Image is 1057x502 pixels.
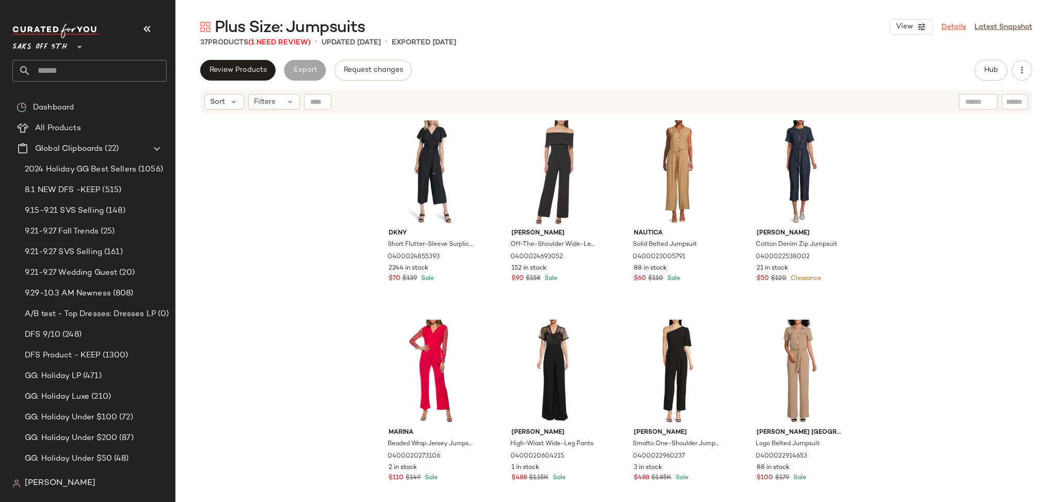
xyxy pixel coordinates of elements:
[984,66,998,74] span: Hub
[33,102,74,114] span: Dashboard
[388,253,440,262] span: 0400024855393
[101,350,129,362] span: (1300)
[542,275,557,282] span: Sale
[791,475,806,481] span: Sale
[406,474,421,483] span: $149
[200,39,208,46] span: 37
[385,36,388,49] span: •
[25,412,117,423] span: GG: Holiday Under $100
[99,226,115,238] span: (25)
[757,428,844,437] span: [PERSON_NAME] [GEOGRAPHIC_DATA]
[25,226,99,238] span: 9.21-9.27 Fall Trends
[117,267,135,279] span: (20)
[634,264,667,273] span: 88 in stock
[25,267,117,279] span: 9.21-9.27 Wedding Guest
[526,274,540,284] span: $158
[315,36,317,49] span: •
[60,329,82,341] span: (248)
[626,320,729,424] img: 0400022960237_BLACK
[248,39,311,46] span: (1 Need Review)
[81,370,102,382] span: (471)
[757,229,844,238] span: [PERSON_NAME]
[104,205,125,217] span: (148)
[12,35,67,54] span: Saks OFF 5TH
[974,22,1032,33] a: Latest Snapshot
[102,246,123,258] span: (161)
[748,120,852,225] img: 0400022538002_DARKBLUE
[403,274,417,284] span: $139
[511,428,599,437] span: [PERSON_NAME]
[511,264,547,273] span: 152 in stock
[634,274,646,284] span: $60
[389,474,404,483] span: $110
[651,474,671,483] span: $1.85K
[17,102,27,113] img: svg%3e
[200,60,276,81] button: Review Products
[215,18,365,38] span: Plus Size: Jumpsuits
[156,308,169,320] span: (0)
[25,432,117,444] span: GG: Holiday Under $200
[389,428,476,437] span: Marina
[775,474,789,483] span: $179
[210,97,225,107] span: Sort
[634,229,721,238] span: Nautica
[756,440,820,449] span: Logo Belted Jumpsuit
[941,22,966,33] a: Details
[634,474,649,483] span: $488
[634,463,662,473] span: 3 in stock
[757,274,769,284] span: $50
[322,37,381,48] p: updated [DATE]
[633,240,697,249] span: Solid Belted Jumpsuit
[389,264,428,273] span: 2244 in stock
[510,452,564,461] span: 0400020604215
[389,463,417,473] span: 2 in stock
[200,37,311,48] div: Products
[634,428,721,437] span: [PERSON_NAME]
[12,24,100,38] img: cfy_white_logo.C9jOOHJF.svg
[35,143,103,155] span: Global Clipboards
[25,370,81,382] span: GG: Holiday LP
[200,22,211,32] img: svg%3e
[511,274,524,284] span: $90
[789,275,821,282] span: Clearance
[890,19,933,35] button: View
[380,320,484,424] img: 0400020273106_RED
[209,66,267,74] span: Review Products
[25,329,60,341] span: DFS 9/10
[25,453,112,465] span: GG: Holiday Under $50
[25,477,95,490] span: [PERSON_NAME]
[25,246,102,258] span: 9.21-9.27 SVS Selling
[254,97,275,107] span: Filters
[633,253,685,262] span: 0400023005791
[392,37,456,48] p: Exported [DATE]
[388,452,440,461] span: 0400020273106
[674,475,688,481] span: Sale
[771,274,787,284] span: $120
[419,275,434,282] span: Sale
[25,308,156,320] span: A/B test - Top Dresses: Dresses LP
[529,474,549,483] span: $1.15K
[895,23,913,31] span: View
[503,120,607,225] img: 0400024693052_BLACK
[25,288,111,300] span: 9.29-10.3 AM Newness
[12,479,21,488] img: svg%3e
[423,475,438,481] span: Sale
[757,463,790,473] span: 88 in stock
[626,120,729,225] img: 0400023005791_TIGERSEYEBROWN
[389,274,401,284] span: $70
[510,440,594,449] span: High-Wiast Wide-Leg Pants
[103,143,119,155] span: (22)
[756,253,810,262] span: 0400022538002
[756,240,837,249] span: Cotton Denim Zip Jumpsuit
[511,463,539,473] span: 1 in stock
[757,474,773,483] span: $100
[343,66,403,74] span: Request changes
[503,320,607,424] img: 0400020604215_BLACK
[136,164,163,176] span: (1056)
[35,122,81,134] span: All Products
[89,391,111,403] span: (210)
[25,391,89,403] span: GG: Holiday Luxe
[100,184,121,196] span: (515)
[756,452,807,461] span: 0400022914653
[974,60,1007,81] button: Hub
